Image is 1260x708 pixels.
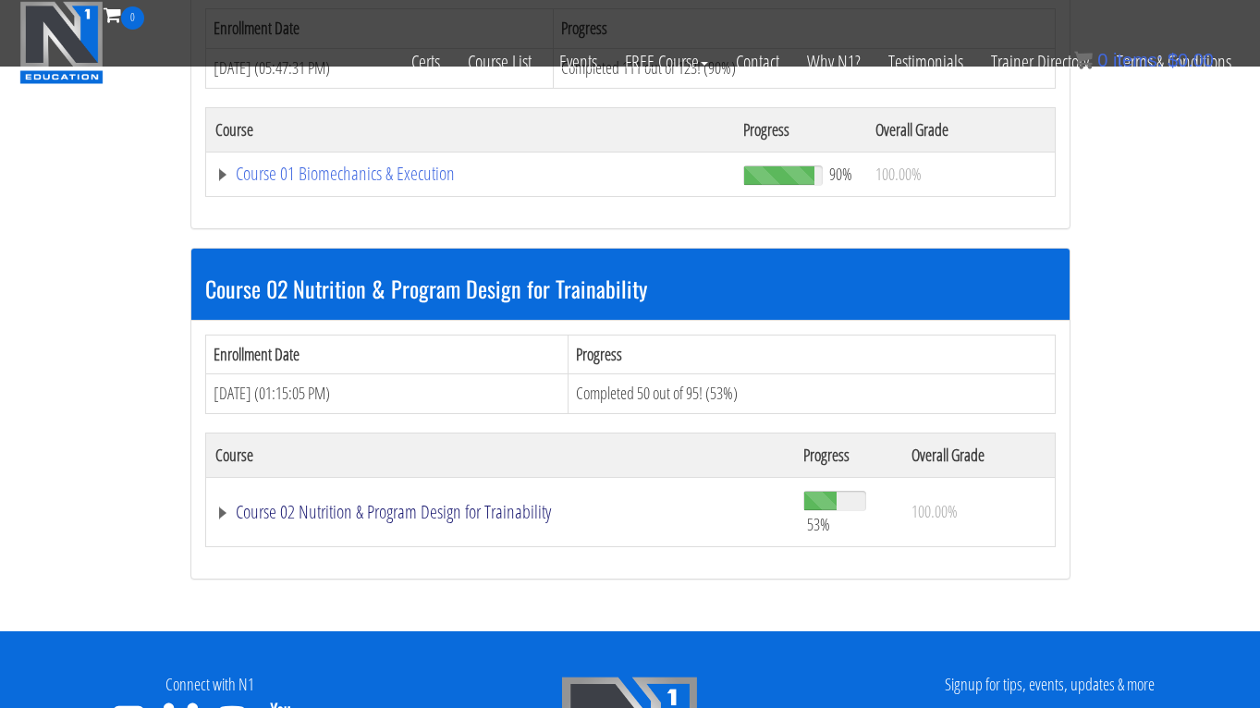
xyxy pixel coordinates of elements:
img: n1-education [19,1,104,84]
span: 53% [807,514,830,534]
td: 100.00% [902,477,1055,546]
h4: Connect with N1 [14,676,406,694]
th: Progress [568,335,1055,374]
th: Enrollment Date [205,335,568,374]
td: [DATE] (01:15:05 PM) [205,374,568,414]
a: Terms & Conditions [1103,30,1245,94]
th: Course [205,107,734,152]
h4: Signup for tips, events, updates & more [854,676,1246,694]
a: Course 02 Nutrition & Program Design for Trainability [215,503,786,521]
a: Testimonials [875,30,977,94]
td: Completed 50 out of 95! (53%) [568,374,1055,414]
th: Overall Grade [866,107,1055,152]
th: Course [205,433,794,477]
td: 100.00% [866,152,1055,196]
a: 0 items: $0.00 [1074,50,1214,70]
bdi: 0.00 [1168,50,1214,70]
a: Trainer Directory [977,30,1103,94]
a: Contact [722,30,793,94]
th: Progress [734,107,866,152]
span: 0 [121,6,144,30]
span: 90% [829,164,852,184]
a: 0 [104,2,144,27]
h3: Course 02 Nutrition & Program Design for Trainability [205,276,1056,300]
a: Certs [398,30,454,94]
a: Course 01 Biomechanics & Execution [215,165,726,183]
a: Course List [454,30,545,94]
th: Overall Grade [902,433,1055,477]
span: 0 [1097,50,1107,70]
th: Progress [794,433,901,477]
img: icon11.png [1074,51,1093,69]
span: items: [1113,50,1162,70]
a: FREE Course [611,30,722,94]
span: $ [1168,50,1178,70]
a: Why N1? [793,30,875,94]
a: Events [545,30,611,94]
